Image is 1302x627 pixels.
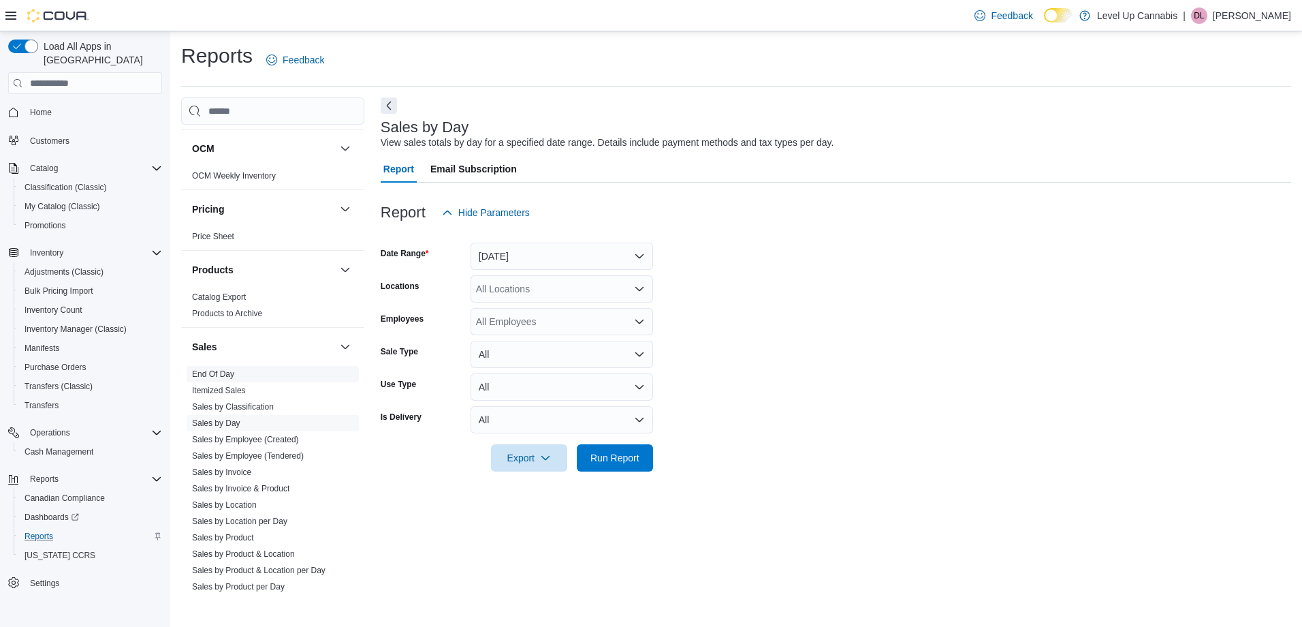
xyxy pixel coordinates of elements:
[14,489,168,508] button: Canadian Compliance
[383,155,414,183] span: Report
[192,232,234,241] a: Price Sheet
[283,53,324,67] span: Feedback
[1183,7,1186,24] p: |
[25,493,105,504] span: Canadian Compliance
[25,182,107,193] span: Classification (Classic)
[192,549,295,560] span: Sales by Product & Location
[181,42,253,70] h1: Reports
[192,340,217,354] h3: Sales
[337,339,353,355] button: Sales
[3,423,168,442] button: Operations
[3,130,168,150] button: Customers
[381,281,419,292] label: Locations
[1191,7,1207,24] div: Daanyaal Lodhi
[181,289,364,327] div: Products
[19,198,162,215] span: My Catalog (Classic)
[25,343,59,354] span: Manifests
[192,468,251,477] a: Sales by Invoice
[19,302,88,318] a: Inventory Count
[192,566,325,575] a: Sales by Product & Location per Day
[19,444,162,460] span: Cash Management
[192,369,234,380] span: End Of Day
[14,508,168,527] a: Dashboards
[381,204,426,221] h3: Report
[19,198,106,215] a: My Catalog (Classic)
[25,446,93,457] span: Cash Management
[25,381,93,392] span: Transfers (Classic)
[19,397,162,414] span: Transfers
[192,500,257,510] a: Sales by Location
[38,40,162,67] span: Load All Apps in [GEOGRAPHIC_DATA]
[192,142,215,155] h3: OCM
[3,470,168,489] button: Reports
[577,444,653,472] button: Run Report
[634,316,645,327] button: Open list of options
[381,412,422,423] label: Is Delivery
[381,248,429,259] label: Date Range
[192,170,276,181] span: OCM Weekly Inventory
[14,377,168,396] button: Transfers (Classic)
[192,516,287,527] span: Sales by Location per Day
[192,309,262,318] a: Products to Archive
[30,136,69,147] span: Customers
[25,362,86,373] span: Purchase Orders
[381,136,834,150] div: View sales totals by day for a specified date range. Details include payment methods and tax type...
[192,292,246,302] a: Catalog Export
[192,401,274,412] span: Sales by Classification
[25,531,53,542] span: Reports
[3,573,168,593] button: Settings
[19,509,162,525] span: Dashboards
[27,9,89,22] img: Cova
[192,451,304,461] a: Sales by Employee (Tendered)
[19,264,162,280] span: Adjustments (Classic)
[192,402,274,412] a: Sales by Classification
[19,283,99,299] a: Bulk Pricing Import
[1194,7,1204,24] span: DL
[14,178,168,197] button: Classification (Classic)
[19,359,92,376] a: Purchase Orders
[471,406,653,433] button: All
[192,263,334,277] button: Products
[30,578,59,589] span: Settings
[192,418,240,428] a: Sales by Day
[471,243,653,270] button: [DATE]
[25,104,162,121] span: Home
[25,550,95,561] span: [US_STATE] CCRS
[30,107,52,118] span: Home
[19,359,162,376] span: Purchase Orders
[25,245,69,261] button: Inventory
[192,386,246,395] a: Itemized Sales
[1044,8,1073,22] input: Dark Mode
[192,549,295,559] a: Sales by Product & Location
[30,474,59,485] span: Reports
[25,575,162,592] span: Settings
[590,451,639,465] span: Run Report
[30,163,58,174] span: Catalog
[25,160,162,177] span: Catalog
[25,425,162,441] span: Operations
[634,284,645,294] button: Open list of options
[192,142,334,155] button: OCM
[19,179,112,196] a: Classification (Classic)
[192,171,276,181] a: OCM Weekly Inventory
[19,283,162,299] span: Bulk Pricing Import
[192,483,289,494] span: Sales by Invoice & Product
[192,581,285,592] span: Sales by Product per Day
[25,400,59,411] span: Transfers
[969,2,1038,29] a: Feedback
[3,102,168,122] button: Home
[19,528,162,545] span: Reports
[499,444,559,472] span: Export
[25,425,76,441] button: Operations
[192,484,289,493] a: Sales by Invoice & Product
[436,199,535,226] button: Hide Parameters
[192,435,299,444] a: Sales by Employee (Created)
[25,201,100,212] span: My Catalog (Classic)
[430,155,517,183] span: Email Subscription
[25,471,162,487] span: Reports
[192,231,234,242] span: Price Sheet
[491,444,567,472] button: Export
[192,500,257,510] span: Sales by Location
[3,243,168,262] button: Inventory
[25,160,63,177] button: Catalog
